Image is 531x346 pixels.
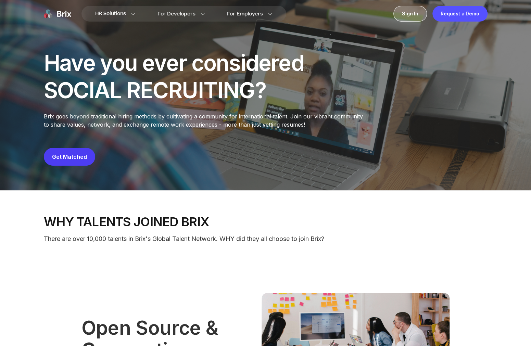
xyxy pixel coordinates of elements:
span: HR Solutions [95,8,126,19]
p: Brix goes beyond traditional hiring methods by cultivating a community for international talent. ... [44,112,368,129]
a: Request a Demo [432,6,488,22]
p: There are over 10,000 talents in Brix's Global Talent Network. WHY did they all choose to join Brix? [44,234,488,244]
div: Have you ever considered SOCIAL RECRUITING? [44,49,307,104]
a: Sign In [393,6,427,22]
button: Get Matched [44,148,95,166]
a: Get Matched [52,153,87,160]
span: For Developers [157,10,195,17]
span: For Employers [227,10,263,17]
p: Why talents joined Brix [44,215,488,229]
